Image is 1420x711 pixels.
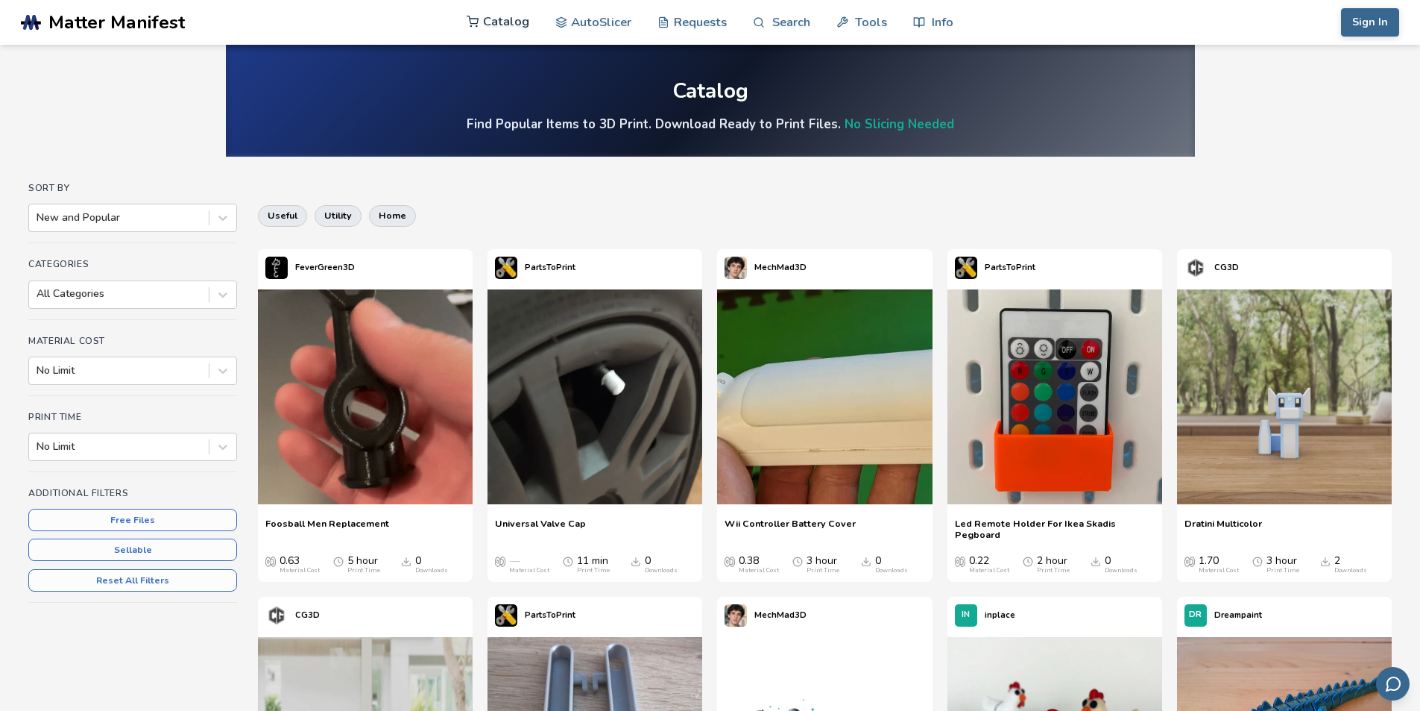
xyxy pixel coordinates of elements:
p: MechMad3D [754,260,807,275]
div: Print Time [1266,567,1299,574]
a: Foosball Men Replacement [265,518,389,540]
button: utility [315,205,362,226]
a: Universal Valve Cap [495,518,586,540]
h4: Categories [28,259,237,269]
div: Material Cost [280,567,320,574]
div: 0 [645,555,678,574]
div: Downloads [1334,567,1367,574]
div: 0 [1105,555,1137,574]
span: DR [1189,610,1202,620]
img: FeverGreen3D's profile [265,257,288,279]
input: New and Popular [37,212,40,224]
div: Catalog [672,80,748,103]
div: 11 min [577,555,610,574]
div: Downloads [415,567,448,574]
h4: Print Time [28,412,237,422]
button: Sellable [28,539,237,561]
img: MechMad3D's profile [725,257,747,279]
a: MechMad3D's profileMechMad3D [717,249,814,286]
div: Material Cost [1199,567,1239,574]
div: Material Cost [739,567,779,574]
div: Downloads [645,567,678,574]
input: No Limit [37,441,40,453]
div: 5 hour [347,555,380,574]
h4: Material Cost [28,336,237,346]
button: Send feedback via email [1376,667,1410,701]
div: Print Time [577,567,610,574]
span: IN [962,610,970,620]
div: 3 hour [1266,555,1299,574]
a: CG3D's profileCG3D [258,597,327,634]
a: No Slicing Needed [845,116,954,133]
a: CG3D's profileCG3D [1177,249,1246,286]
p: Dreampaint [1214,607,1262,623]
span: Downloads [631,555,641,567]
button: home [369,205,416,226]
p: inplace [985,607,1015,623]
input: All Categories [37,288,40,300]
p: PartsToPrint [985,260,1035,275]
a: MechMad3D's profileMechMad3D [717,597,814,634]
p: PartsToPrint [525,260,575,275]
a: Dratini Multicolor [1184,518,1262,540]
div: 0.63 [280,555,320,574]
p: CG3D [1214,260,1239,275]
p: PartsToPrint [525,607,575,623]
div: 0 [875,555,908,574]
span: Downloads [861,555,871,567]
h4: Additional Filters [28,488,237,498]
div: Material Cost [509,567,549,574]
span: Downloads [1320,555,1331,567]
div: 3 hour [807,555,839,574]
a: PartsToPrint's profilePartsToPrint [487,249,583,286]
span: Average Print Time [563,555,573,567]
div: 0 [415,555,448,574]
div: Downloads [875,567,908,574]
div: Material Cost [969,567,1009,574]
span: Average Cost [265,555,276,567]
span: Average Cost [955,555,965,567]
p: FeverGreen3D [295,260,355,275]
button: Sign In [1341,8,1399,37]
img: PartsToPrint's profile [495,257,517,279]
span: Downloads [1091,555,1101,567]
span: Average Print Time [1023,555,1033,567]
span: Matter Manifest [48,12,185,33]
div: Downloads [1105,567,1137,574]
span: Average Print Time [792,555,803,567]
span: Average Cost [1184,555,1195,567]
a: PartsToPrint's profilePartsToPrint [487,597,583,634]
img: PartsToPrint's profile [955,257,977,279]
span: Average Print Time [333,555,344,567]
div: 1.70 [1199,555,1239,574]
div: 2 [1334,555,1367,574]
a: Led Remote Holder For Ikea Skadis Pegboard [955,518,1155,540]
p: CG3D [295,607,320,623]
img: CG3D's profile [1184,257,1207,279]
span: — [509,555,520,567]
div: 0.22 [969,555,1009,574]
button: Reset All Filters [28,569,237,592]
h4: Sort By [28,183,237,193]
span: Average Cost [495,555,505,567]
a: FeverGreen3D's profileFeverGreen3D [258,249,362,286]
button: useful [258,205,307,226]
div: Print Time [807,567,839,574]
h4: Find Popular Items to 3D Print. Download Ready to Print Files. [467,116,954,133]
span: Average Print Time [1252,555,1263,567]
a: PartsToPrint's profilePartsToPrint [947,249,1043,286]
a: Wii Controller Battery Cover [725,518,856,540]
img: PartsToPrint's profile [495,604,517,627]
img: MechMad3D's profile [725,604,747,627]
button: Free Files [28,509,237,531]
div: 0.38 [739,555,779,574]
div: 2 hour [1037,555,1070,574]
p: MechMad3D [754,607,807,623]
div: Print Time [1037,567,1070,574]
span: Downloads [401,555,411,567]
